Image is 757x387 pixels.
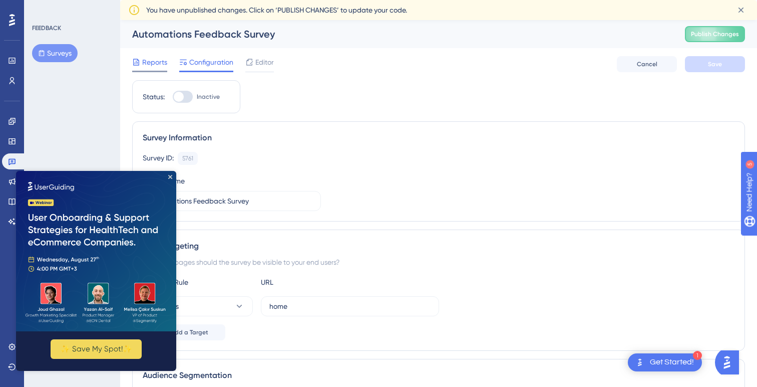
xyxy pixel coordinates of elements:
button: Add a Target [143,324,225,340]
div: Open Get Started! checklist, remaining modules: 1 [628,353,702,371]
div: Page Targeting [143,240,734,252]
button: Publish Changes [685,26,745,42]
div: On which pages should the survey be visible to your end users? [143,256,734,268]
span: Editor [255,56,274,68]
div: 5761 [182,154,193,162]
input: Type your Survey name [151,196,312,207]
button: ✨ Save My Spot!✨ [35,168,126,188]
div: Close Preview [152,4,156,8]
button: contains [143,296,253,316]
span: Configuration [189,56,233,68]
img: launcher-image-alternative-text [634,356,646,368]
div: 5 [70,5,73,13]
div: 1 [693,351,702,360]
div: Survey ID: [143,152,174,165]
span: Reports [142,56,167,68]
span: Need Help? [24,3,63,15]
div: URL [261,276,371,288]
span: Add a Target [171,328,208,336]
div: Automations Feedback Survey [132,27,660,41]
span: Inactive [197,93,220,101]
button: Cancel [617,56,677,72]
button: Surveys [32,44,78,62]
div: Audience Segmentation [143,369,734,381]
iframe: UserGuiding AI Assistant Launcher [715,347,745,377]
div: Choose A Rule [143,276,253,288]
div: Status: [143,91,165,103]
div: Survey Information [143,132,734,144]
span: You have unpublished changes. Click on ‘PUBLISH CHANGES’ to update your code. [146,4,407,16]
div: Get Started! [650,357,694,368]
button: Save [685,56,745,72]
div: FEEDBACK [32,24,61,32]
span: Cancel [637,60,657,68]
input: yourwebsite.com/path [269,301,431,312]
span: Save [708,60,722,68]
